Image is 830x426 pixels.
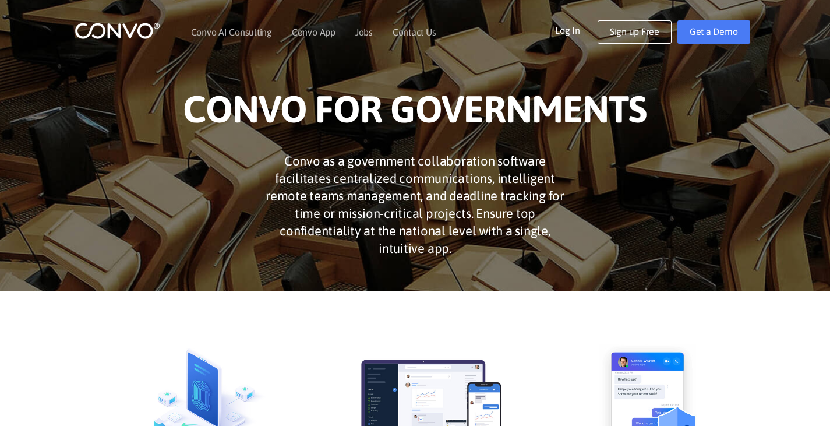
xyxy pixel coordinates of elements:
a: Log In [555,20,598,39]
h1: CONVO FOR GOVERNMENTS [92,87,739,140]
a: Contact Us [393,27,436,37]
a: Convo AI Consulting [191,27,272,37]
a: Convo App [292,27,335,37]
a: Sign up Free [598,20,672,44]
img: logo_1.png [75,22,160,40]
p: Convo as a government collaboration software facilitates centralized communications, intelligent ... [258,152,573,257]
a: Jobs [355,27,373,37]
a: Get a Demo [677,20,750,44]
